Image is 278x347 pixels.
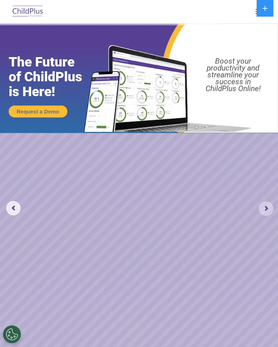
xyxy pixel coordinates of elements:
button: Cookies Settings [3,325,21,343]
iframe: Chat Widget [156,269,278,347]
a: Request a Demo [9,106,67,117]
img: ChildPlus by Procare Solutions [11,3,45,20]
rs-layer: The Future of ChildPlus is Here! [9,55,97,99]
rs-layer: Boost your productivity and streamline your success in ChildPlus Online! [192,58,274,92]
